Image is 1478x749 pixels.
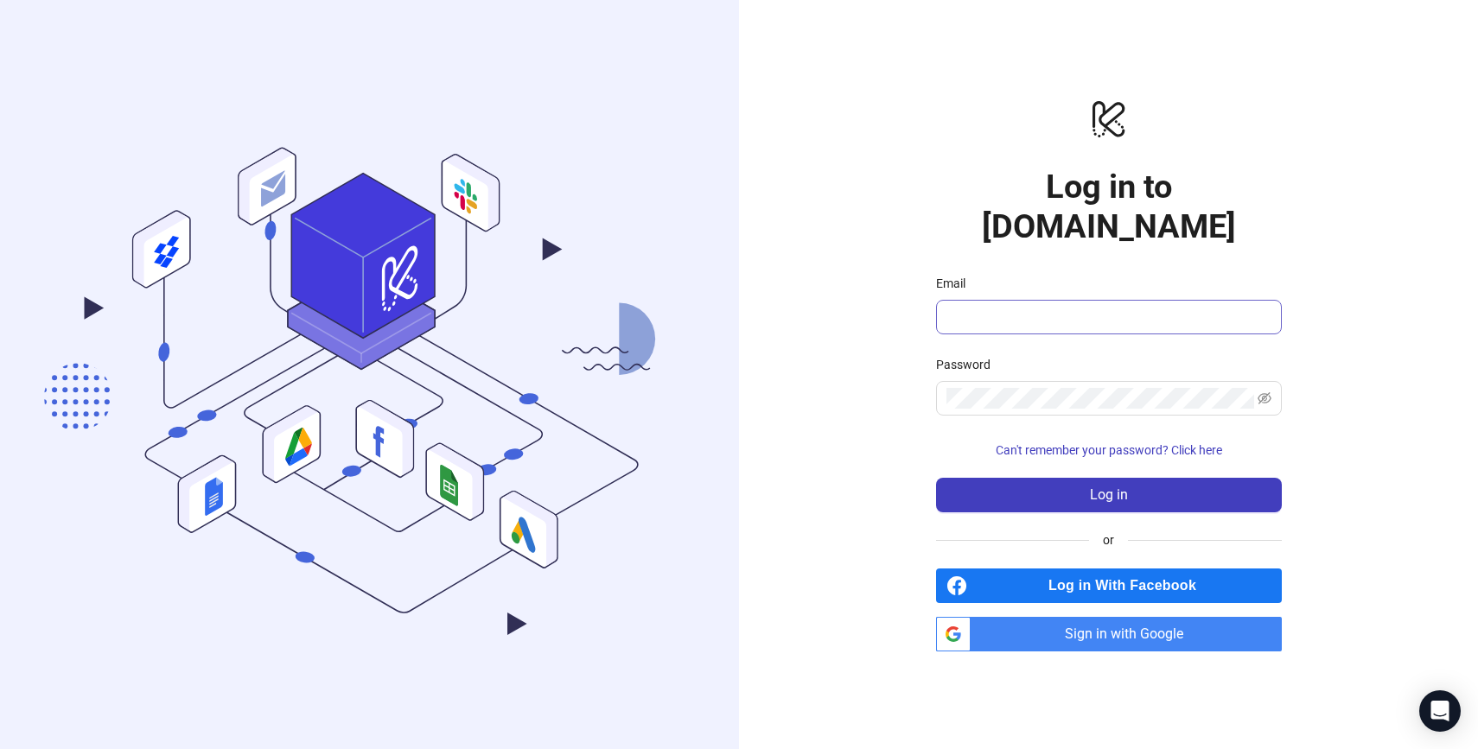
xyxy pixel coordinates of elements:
[936,274,977,293] label: Email
[936,355,1002,374] label: Password
[946,388,1254,409] input: Password
[1258,391,1271,405] span: eye-invisible
[1090,487,1128,503] span: Log in
[996,443,1222,457] span: Can't remember your password? Click here
[936,568,1282,603] a: Log in With Facebook
[974,568,1282,603] span: Log in With Facebook
[946,307,1268,327] input: Email
[1089,530,1128,549] span: or
[1419,690,1461,732] div: Open Intercom Messenger
[936,443,1282,457] a: Can't remember your password? Click here
[936,478,1282,512] button: Log in
[936,167,1282,246] h1: Log in to [DOMAIN_NAME]
[978,617,1282,651] span: Sign in with Google
[936,436,1282,464] button: Can't remember your password? Click here
[936,617,1282,651] a: Sign in with Google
